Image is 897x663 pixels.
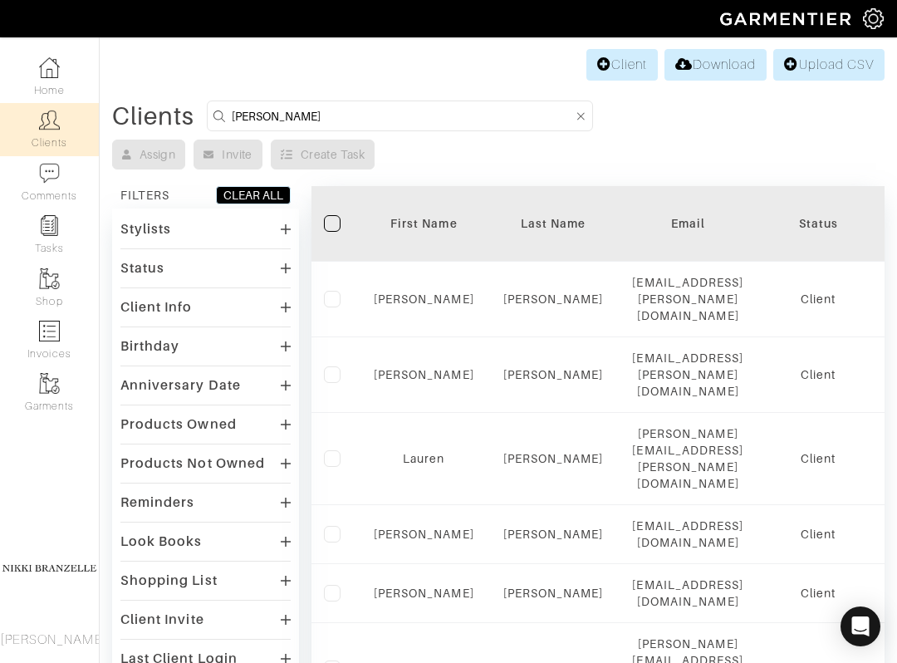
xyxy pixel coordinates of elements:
a: [PERSON_NAME] [503,528,604,541]
div: Client [768,366,868,383]
img: garments-icon-b7da505a4dc4fd61783c78ac3ca0ef83fa9d6f193b1c9dc38574b1d14d53ca28.png [39,268,60,289]
div: [EMAIL_ADDRESS][DOMAIN_NAME] [632,518,743,551]
div: Email [632,215,743,232]
img: reminder-icon-8004d30b9f0a5d33ae49ab947aed9ed385cf756f9e5892f1edd6e32f2345188e.png [39,215,60,236]
a: [PERSON_NAME] [503,368,604,381]
div: Products Owned [120,416,237,433]
div: Products Not Owned [120,455,265,472]
div: Birthday [120,338,179,355]
div: Client [768,526,868,543]
img: orders-icon-0abe47150d42831381b5fb84f609e132dff9fe21cb692f30cb5eec754e2cba89.png [39,321,60,341]
div: Client [768,585,868,602]
div: Client Info [120,299,193,316]
div: [EMAIL_ADDRESS][DOMAIN_NAME] [632,577,743,610]
div: Client Invite [120,611,204,628]
a: [PERSON_NAME] [374,528,474,541]
a: [PERSON_NAME] [374,587,474,600]
a: Lauren [403,452,444,465]
a: Upload CSV [773,49,885,81]
img: comment-icon-a0a6a9ef722e966f86d9cbdc48e553b5cf19dbc54f86b18d962a5391bc8f6eb6.png [39,163,60,184]
img: gear-icon-white-bd11855cb880d31180b6d7d6211b90ccbf57a29d726f0c71d8c61bd08dd39cc2.png [863,8,884,29]
div: Shopping List [120,572,218,589]
a: [PERSON_NAME] [374,368,474,381]
img: dashboard-icon-dbcd8f5a0b271acd01030246c82b418ddd0df26cd7fceb0bd07c9910d44c42f6.png [39,57,60,78]
div: Open Intercom Messenger [841,607,880,646]
input: Search by name, email, phone, city, or state [232,106,574,126]
a: Download [664,49,767,81]
div: First Name [374,215,474,232]
div: [EMAIL_ADDRESS][PERSON_NAME][DOMAIN_NAME] [632,350,743,400]
img: garments-icon-b7da505a4dc4fd61783c78ac3ca0ef83fa9d6f193b1c9dc38574b1d14d53ca28.png [39,373,60,394]
a: Client [586,49,658,81]
div: Clients [112,108,194,125]
div: Anniversary Date [120,377,241,394]
a: [PERSON_NAME] [374,292,474,306]
div: FILTERS [120,187,169,204]
a: [PERSON_NAME] [503,292,604,306]
div: [PERSON_NAME][EMAIL_ADDRESS][PERSON_NAME][DOMAIN_NAME] [632,425,743,492]
div: CLEAR ALL [223,187,283,204]
img: clients-icon-6bae9207a08558b7cb47a8932f037763ab4055f8c8b6bfacd5dc20c3e0201464.png [39,110,60,130]
th: Toggle SortBy [487,186,620,262]
th: Toggle SortBy [756,186,880,262]
button: CLEAR ALL [216,186,291,204]
div: Last Name [499,215,608,232]
div: Reminders [120,494,194,511]
div: Client [768,291,868,307]
div: Status [120,260,164,277]
div: [EMAIL_ADDRESS][PERSON_NAME][DOMAIN_NAME] [632,274,743,324]
a: [PERSON_NAME] [503,587,604,600]
th: Toggle SortBy [361,186,487,262]
a: [PERSON_NAME] [503,452,604,465]
div: Look Books [120,533,203,550]
div: Client [768,450,868,467]
div: Stylists [120,221,171,238]
div: Status [768,215,868,232]
img: garmentier-logo-header-white-b43fb05a5012e4ada735d5af1a66efaba907eab6374d6393d1fbf88cb4ef424d.png [712,4,863,33]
